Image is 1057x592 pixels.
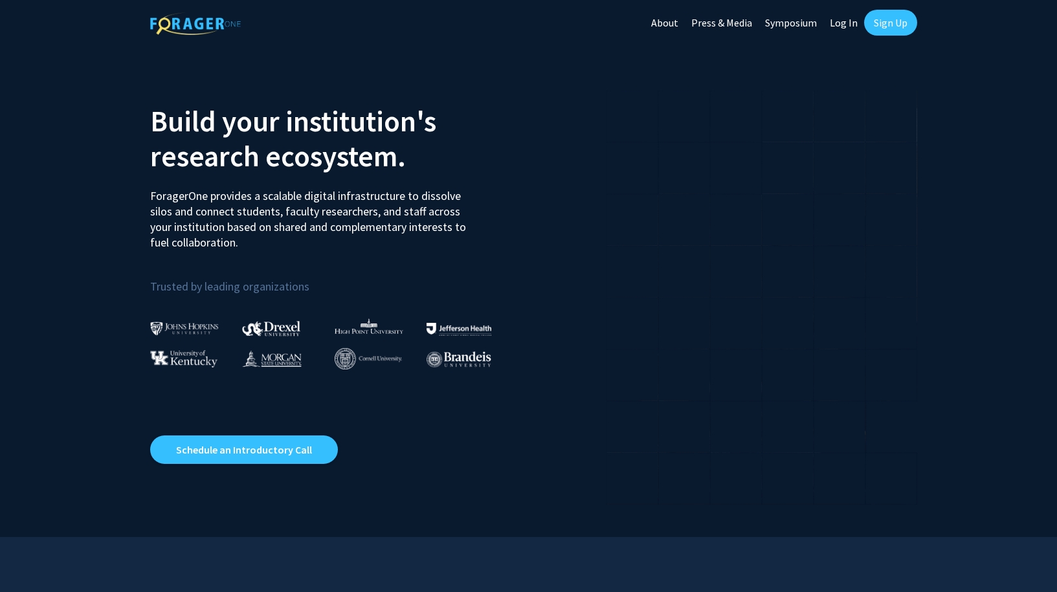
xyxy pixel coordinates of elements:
img: High Point University [335,318,403,334]
img: University of Kentucky [150,350,217,367]
img: Brandeis University [427,351,491,367]
a: Sign Up [864,10,917,36]
img: Drexel University [242,321,300,336]
img: Johns Hopkins University [150,322,219,335]
p: ForagerOne provides a scalable digital infrastructure to dissolve silos and connect students, fac... [150,179,475,250]
img: ForagerOne Logo [150,12,241,35]
img: Morgan State University [242,350,302,367]
p: Trusted by leading organizations [150,261,519,296]
img: Cornell University [335,348,402,369]
a: Opens in a new tab [150,435,338,464]
img: Thomas Jefferson University [427,323,491,335]
h2: Build your institution's research ecosystem. [150,104,519,173]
